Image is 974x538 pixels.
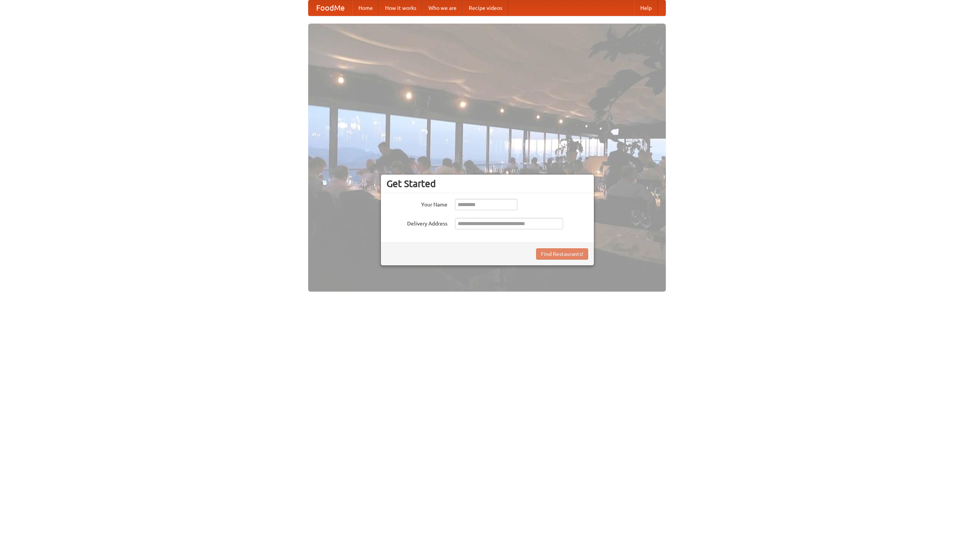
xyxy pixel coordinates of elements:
a: Recipe videos [463,0,508,16]
h3: Get Started [387,178,588,189]
a: FoodMe [309,0,352,16]
label: Delivery Address [387,218,447,227]
label: Your Name [387,199,447,208]
a: Help [634,0,658,16]
a: Who we are [422,0,463,16]
a: Home [352,0,379,16]
a: How it works [379,0,422,16]
button: Find Restaurants! [536,248,588,260]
